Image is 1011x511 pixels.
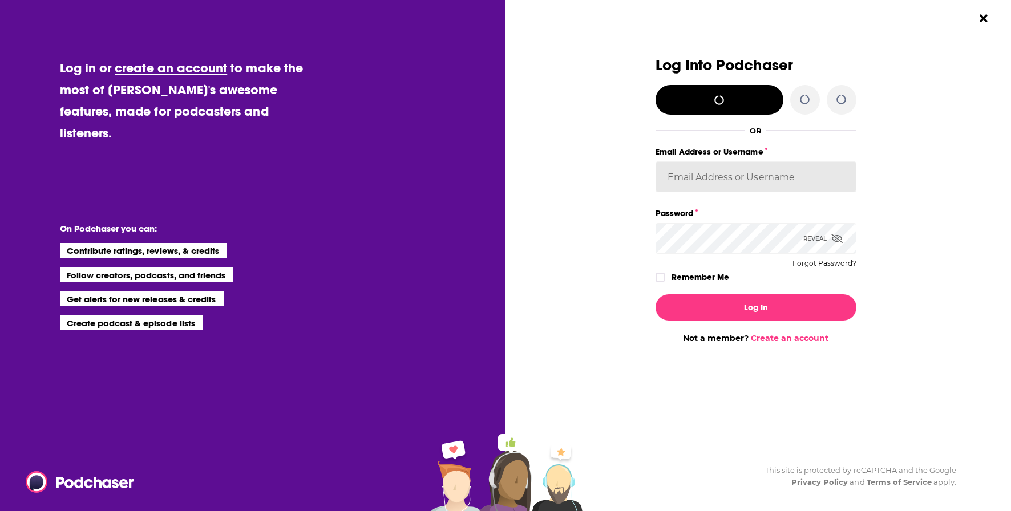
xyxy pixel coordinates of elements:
[60,315,203,330] li: Create podcast & episode lists
[60,291,224,306] li: Get alerts for new releases & credits
[791,477,848,486] a: Privacy Policy
[672,270,729,285] label: Remember Me
[756,464,957,488] div: This site is protected by reCAPTCHA and the Google and apply.
[656,57,856,74] h3: Log Into Podchaser
[751,333,828,343] a: Create an account
[656,333,856,343] div: Not a member?
[803,223,843,254] div: Reveal
[656,206,856,221] label: Password
[656,161,856,192] input: Email Address or Username
[26,471,135,493] img: Podchaser - Follow, Share and Rate Podcasts
[792,259,856,267] button: Forgot Password?
[656,294,856,321] button: Log In
[26,471,126,493] a: Podchaser - Follow, Share and Rate Podcasts
[973,7,994,29] button: Close Button
[115,60,227,76] a: create an account
[656,144,856,159] label: Email Address or Username
[60,223,288,234] li: On Podchaser you can:
[60,267,234,282] li: Follow creators, podcasts, and friends
[60,243,228,258] li: Contribute ratings, reviews, & credits
[867,477,932,486] a: Terms of Service
[750,126,762,135] div: OR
